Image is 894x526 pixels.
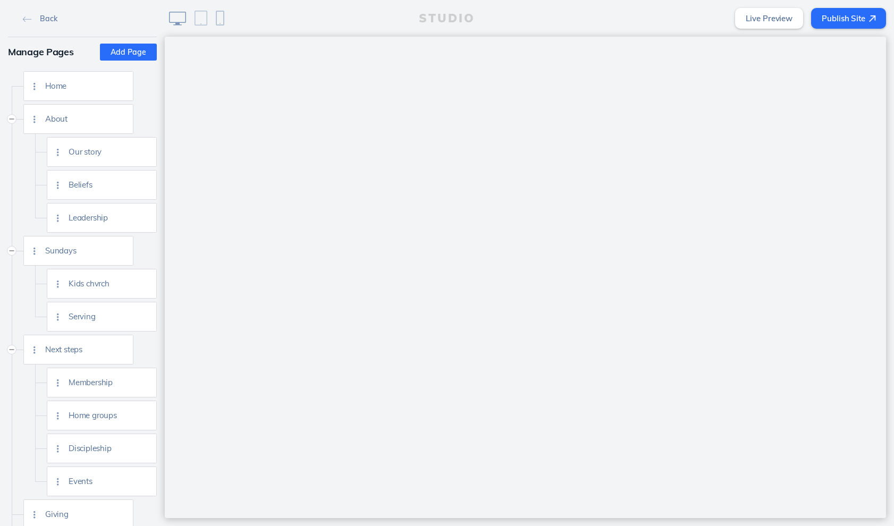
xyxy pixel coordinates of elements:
span: Our story [69,147,124,156]
img: icon-phone@2x.png [216,11,224,26]
button: Collapse [7,247,16,255]
span: Events [69,477,124,486]
button: Add Page [100,44,157,61]
div: Manage Pages [8,42,157,62]
button: Collapse [7,115,16,123]
span: Sundays [45,246,101,255]
span: Next steps [45,345,101,354]
span: Discipleship [69,444,124,453]
span: Back [40,14,57,23]
button: Publish Site [811,8,886,29]
img: icon-arrow-ne@2x.png [869,15,876,22]
span: Beliefs [69,180,124,189]
a: Live Preview [735,8,803,29]
img: icon-back-arrow@2x.png [23,16,32,22]
span: Leadership [69,213,124,222]
button: Collapse [7,345,16,354]
span: Home [45,81,101,90]
img: icon-tablet@2x.png [195,11,207,26]
img: icon-desktop@2x.png [169,12,186,26]
span: Home groups [69,411,124,420]
span: Membership [69,378,124,387]
span: Giving [45,510,101,519]
span: Serving [69,312,124,321]
span: About [45,114,101,123]
span: Kids chvrch [69,279,124,288]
